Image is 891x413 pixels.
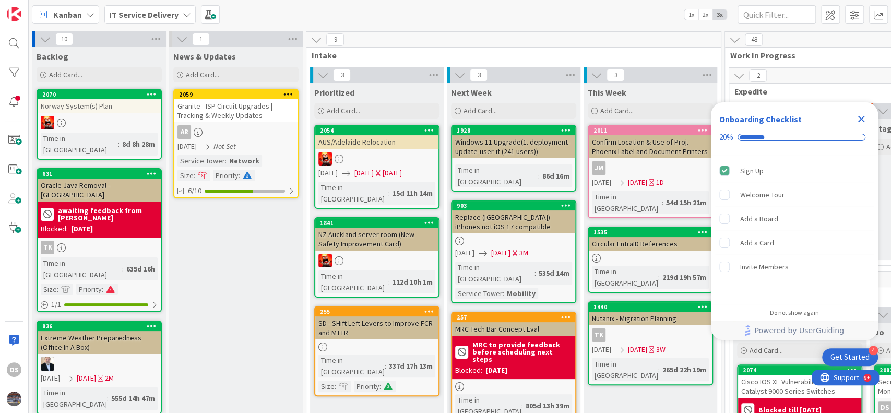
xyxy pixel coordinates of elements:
div: 903 [452,201,575,210]
div: 903 [457,202,575,209]
div: 9+ [53,4,58,13]
div: TK [38,241,161,254]
div: Blocked: [455,365,482,376]
span: 10 [55,33,73,45]
span: Add Card... [327,106,360,115]
div: 2011 [593,127,712,134]
div: Time in [GEOGRAPHIC_DATA] [41,257,122,280]
div: 1D [656,177,664,188]
div: 2059 [179,91,298,98]
div: Time in [GEOGRAPHIC_DATA] [592,358,658,381]
div: 3W [656,344,666,355]
div: VN [315,152,438,166]
div: Oracle Java Removal - [GEOGRAPHIC_DATA] [38,179,161,202]
span: : [107,393,109,404]
div: 20% [719,133,733,142]
div: 265d 22h 19m [660,364,709,375]
input: Quick Filter... [738,5,816,24]
div: 2074 [738,365,861,375]
div: 2074 [743,367,861,374]
div: Size [177,170,194,181]
div: Time in [GEOGRAPHIC_DATA] [592,266,658,289]
div: 2059 [174,90,298,99]
span: Prioritized [314,87,354,98]
div: 255 [315,307,438,316]
div: Welcome Tour is incomplete. [715,183,874,206]
div: 3M [519,247,528,258]
span: Add Card... [49,70,82,79]
div: Footer [711,321,878,340]
div: 535d 14m [536,267,572,279]
span: 3 [607,69,624,81]
span: : [658,272,660,283]
span: : [534,267,536,279]
div: 257 [457,314,575,321]
span: : [122,263,124,275]
div: Service Tower [455,288,503,299]
span: Add Card... [186,70,219,79]
div: 2011 [589,126,712,135]
div: Sign Up is complete. [715,159,874,182]
div: Time in [GEOGRAPHIC_DATA] [318,355,385,377]
div: 1841 [320,219,438,227]
span: Add Card... [464,106,497,115]
div: Add a Card [740,237,774,249]
span: 2x [698,9,712,20]
div: Invite Members [740,261,789,273]
span: [DATE] [41,373,60,384]
span: : [57,284,58,295]
div: 1440 [589,302,712,312]
div: Mobility [504,288,538,299]
span: Kanban [53,8,82,21]
div: 2070 [38,90,161,99]
div: [DATE] [383,168,402,179]
div: 2070Norway System(s) Plan [38,90,161,113]
img: HO [41,357,54,371]
span: : [379,381,381,392]
span: : [662,197,663,208]
span: : [388,276,390,288]
div: Blocked: [41,223,68,234]
div: Time in [GEOGRAPHIC_DATA] [41,387,107,410]
div: 1841NZ Auckland server room (New Safety Improvement Card) [315,218,438,251]
div: Close Checklist [853,111,870,127]
span: : [521,400,523,411]
div: Checklist items [711,155,878,302]
span: Support [22,2,47,14]
span: 3x [712,9,727,20]
div: Priority [354,381,379,392]
div: Time in [GEOGRAPHIC_DATA] [455,164,538,187]
img: VN [318,152,332,166]
a: Powered by UserGuiding [716,321,873,340]
div: AR [174,125,298,139]
span: 1 / 1 [51,299,61,310]
div: 219d 19h 57m [660,272,709,283]
div: 1/1 [38,298,161,311]
div: Time in [GEOGRAPHIC_DATA] [318,182,388,205]
div: Network [227,155,262,167]
div: 255 [320,308,438,315]
span: Next Week [451,87,492,98]
div: 257MRC Tech Bar Concept Eval [452,313,575,336]
span: : [385,360,386,372]
b: IT Service Delivery [109,9,179,20]
div: 2054AUS/Adelaide Relocation [315,126,438,149]
div: TK [41,241,54,254]
span: 1 [192,33,210,45]
img: VN [41,116,54,129]
div: 8d 8h 28m [120,138,158,150]
div: Time in [GEOGRAPHIC_DATA] [318,270,388,293]
span: 1x [684,9,698,20]
span: : [503,288,504,299]
span: 2 [749,69,767,82]
div: DS [7,362,21,377]
span: : [335,381,336,392]
span: This Week [588,87,626,98]
div: MRC Tech Bar Concept Eval [452,322,575,336]
span: [DATE] [354,168,374,179]
div: Invite Members is incomplete. [715,255,874,278]
div: Confirm Location & Use of Proj. Phoenix Label and Document Printers [589,135,712,158]
i: Not Set [213,141,236,151]
div: 2M [105,373,114,384]
div: 2074Cisco IOS XE Vulnerabilities on Catalyst 9000 Series Switches [738,365,861,398]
